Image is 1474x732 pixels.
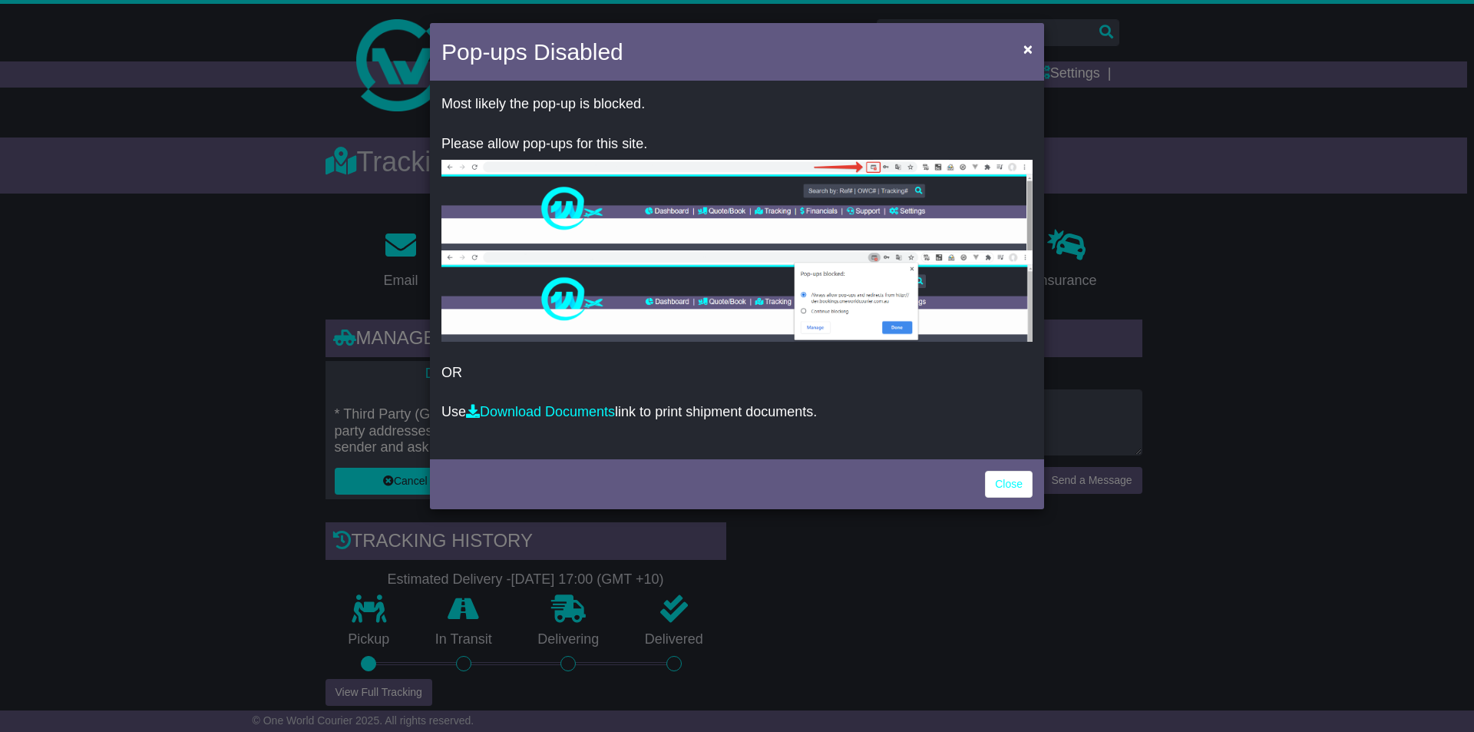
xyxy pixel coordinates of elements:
[466,404,615,419] a: Download Documents
[441,96,1033,113] p: Most likely the pop-up is blocked.
[441,35,623,69] h4: Pop-ups Disabled
[441,160,1033,250] img: allow-popup-1.png
[430,84,1044,455] div: OR
[1016,33,1040,65] button: Close
[441,250,1033,342] img: allow-popup-2.png
[441,136,1033,153] p: Please allow pop-ups for this site.
[441,404,1033,421] p: Use link to print shipment documents.
[985,471,1033,498] a: Close
[1023,40,1033,58] span: ×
